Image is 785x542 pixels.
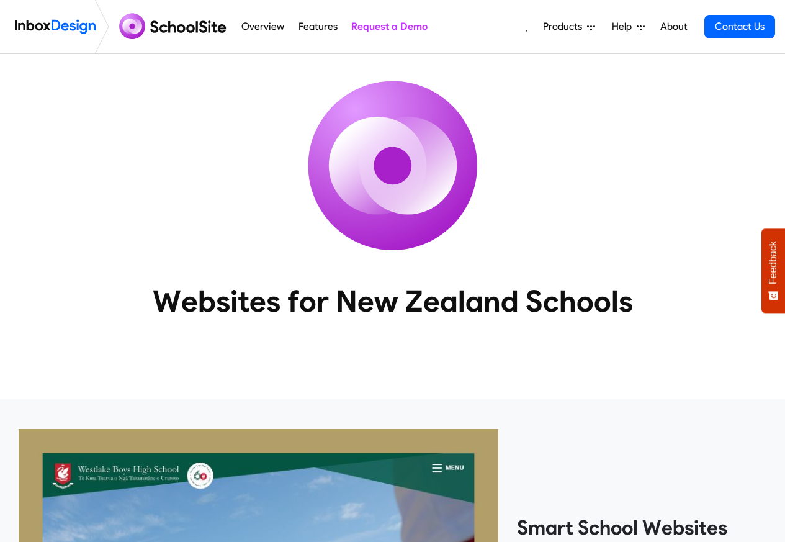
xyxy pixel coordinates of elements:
[768,241,779,284] span: Feedback
[295,14,341,39] a: Features
[543,19,587,34] span: Products
[761,228,785,313] button: Feedback - Show survey
[348,14,431,39] a: Request a Demo
[114,12,235,42] img: schoolsite logo
[704,15,775,38] a: Contact Us
[98,282,688,320] heading: Websites for New Zealand Schools
[238,14,288,39] a: Overview
[517,515,766,540] heading: Smart School Websites
[612,19,637,34] span: Help
[657,14,691,39] a: About
[538,14,600,39] a: Products
[607,14,650,39] a: Help
[281,54,505,278] img: icon_schoolsite.svg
